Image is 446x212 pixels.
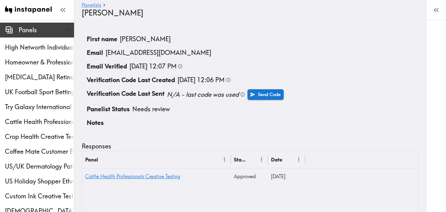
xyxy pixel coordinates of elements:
div: Approved [231,168,268,184]
span: US/UK Dermatology Patients Ethnography [5,162,74,171]
span: Crop Health Creative Testing [5,132,74,141]
button: Menu [294,155,304,164]
p: Verification Code Last Created [87,76,175,84]
div: Status [234,157,247,163]
h5: Responses [82,142,111,151]
span: Cattle Health Professionals Creative Testing [5,117,74,126]
span: Homeowner & Professional High-End Lawnmower Purchaser Quickturn Exploratory [5,58,74,67]
span: High Networth Individual Ethnography [5,43,74,52]
div: This is the last time the user successfully received a code and entered it into the platform to g... [129,62,183,71]
p: Needs review [132,105,170,113]
div: This is the last time a verification code was sent to the user. Users are rate limited to sending... [167,89,245,100]
p: [EMAIL_ADDRESS][DOMAIN_NAME] [106,48,211,57]
button: Sort [247,155,257,164]
p: First name [87,35,117,43]
p: [PERSON_NAME] [120,35,171,43]
a: Cattle Health Professionals Creative Testing [85,173,180,179]
span: US Holiday Shopper Ethnography [5,177,74,186]
span: Panels [19,26,74,34]
p: Notes [87,118,104,127]
span: Coffee Mate Customer Ethnography [5,147,74,156]
div: This is the last time a new verification code was created for the user. If a user requests a code... [177,76,231,84]
div: Macular Telangiectasia Retina specialist Study [5,73,74,82]
span: Try Galaxy International Consumer Exploratory [5,103,74,111]
p: [DATE] 12:06 PM [177,76,225,84]
span: [PERSON_NAME] [82,8,143,17]
span: [MEDICAL_DATA] Retina specialist Study [5,73,74,82]
span: Custom Ink Creative Testing Phase 2 [5,192,74,201]
button: Sort [98,155,108,164]
i: N/A - last code was used [167,91,239,98]
div: Date [271,157,282,163]
p: Panelist Status [87,105,130,113]
p: [DATE] 12:07 PM [129,62,177,71]
a: Panelists [82,2,101,8]
p: Email Verified [87,62,127,71]
p: Verification Code Last Sent [87,89,164,100]
span: UK Football Sport Betting Blocks Exploratory [5,88,74,96]
div: Panel [85,157,98,163]
a: Send Code [247,89,284,100]
p: Email [87,48,103,57]
button: Menu [220,155,229,164]
button: Sort [283,155,292,164]
div: 9/18/2025 [268,168,305,184]
button: Menu [257,155,266,164]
